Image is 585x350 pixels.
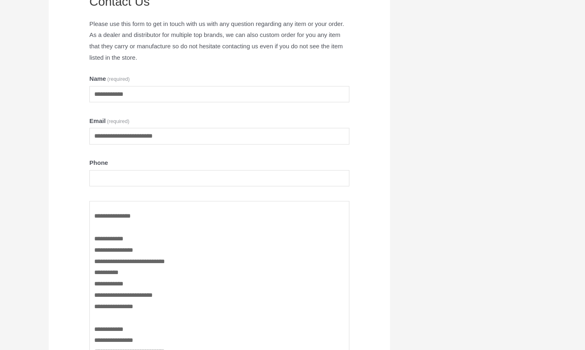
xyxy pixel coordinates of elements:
span: (required) [107,76,130,82]
span: (required) [107,118,129,124]
label: Email [89,115,349,127]
label: Phone [89,157,349,169]
label: Name [89,73,349,84]
p: Please use this form to get in touch with us with any question regarding any item or your order. ... [89,18,349,63]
